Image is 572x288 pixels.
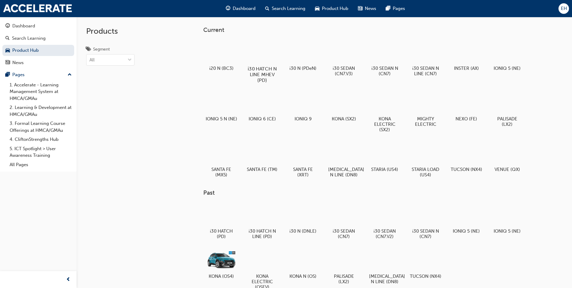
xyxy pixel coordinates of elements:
a: KONA N (OS) [285,246,321,281]
a: IONIQ 5 (NE) [448,201,484,236]
a: i30 SEDAN N (CN7) [407,201,443,242]
span: news-icon [358,5,362,12]
h3: Past [203,189,544,196]
a: i30 HATCH N LINE (PD) [244,201,280,242]
a: 5. ICT Spotlight > User Awareness Training [7,144,74,160]
h5: i30 SEDAN (CN7.V2) [369,228,401,239]
a: pages-iconPages [381,2,410,15]
a: MIGHTY ELECTRIC [407,89,443,129]
h5: INSTER (AX) [451,66,482,71]
h5: IONIQ 5 (NE) [492,66,523,71]
a: news-iconNews [353,2,381,15]
a: PALISADE (LX2) [326,246,362,287]
h5: VENUE (QX) [492,167,523,172]
h5: i30 SEDAN N (CN7) [369,66,401,76]
span: tags-icon [86,47,91,52]
h5: TUCSON (NX4) [410,274,441,279]
a: News [2,57,74,68]
a: SANTA FE (TM) [244,139,280,174]
h5: i20 N (BC3) [206,66,237,71]
h5: i30 SEDAN N LINE (CN7) [410,66,441,76]
div: Search Learning [12,35,46,42]
h5: IONIQ 5 N (NE) [206,116,237,122]
a: STARIA (US4) [367,139,403,174]
span: guage-icon [5,23,10,29]
h5: KONA (SX2) [328,116,360,122]
h5: MIGHTY ELECTRIC [410,116,441,127]
span: News [365,5,376,12]
a: guage-iconDashboard [221,2,260,15]
a: 3. Formal Learning Course Offerings at HMCA/GMAu [7,119,74,135]
span: Dashboard [233,5,256,12]
h5: KONA N (OS) [287,274,319,279]
button: Pages [2,69,74,80]
a: KONA (OS4) [203,246,239,281]
span: Pages [393,5,405,12]
span: pages-icon [5,72,10,78]
h5: i30 SEDAN N (CN7) [410,228,441,239]
a: 4. CliftonStrengths Hub [7,135,74,144]
a: accelerate-hmca [3,4,72,13]
a: IONIQ 5 (NE) [489,201,525,236]
a: STARIA LOAD (US4) [407,139,443,180]
span: Product Hub [322,5,348,12]
span: Search Learning [272,5,305,12]
span: search-icon [265,5,269,12]
a: All Pages [7,160,74,169]
a: VENUE (QX) [489,139,525,174]
h5: IONIQ 5 (NE) [492,228,523,234]
h5: i30 HATCH N LINE (PD) [247,228,278,239]
button: DashboardSearch LearningProduct HubNews [2,19,74,69]
h5: i30 SEDAN (CN7.V3) [328,66,360,76]
a: IONIQ 5 N (NE) [203,89,239,124]
h5: [MEDICAL_DATA] N LINE (DN8) [369,274,401,284]
h3: Current [203,26,544,33]
h5: i30 SEDAN (CN7) [328,228,360,239]
a: i30 HATCH (PD) [203,201,239,242]
button: EH [558,3,569,14]
a: KONA ELECTRIC (SX2) [367,89,403,135]
div: Segment [93,46,110,52]
h5: i30 N (DNLE) [287,228,319,234]
span: news-icon [5,60,10,66]
a: [MEDICAL_DATA] N LINE (DN8) [367,246,403,287]
h5: SANTA FE (XRT) [287,167,319,178]
div: Dashboard [12,23,35,29]
span: car-icon [315,5,319,12]
div: Pages [12,71,25,78]
a: IONIQ 6 (CE) [244,89,280,124]
span: pages-icon [386,5,390,12]
a: i30 N (DNLE) [285,201,321,236]
h5: SANTA FE (MX5) [206,167,237,178]
h5: SANTA FE (TM) [247,167,278,172]
a: KONA (SX2) [326,89,362,124]
h5: i30 HATCH N LINE MHEV (PD) [245,66,279,83]
a: [MEDICAL_DATA] N LINE (DN8) [326,139,362,180]
span: EH [561,5,567,12]
h5: [MEDICAL_DATA] N LINE (DN8) [328,167,360,178]
a: TUCSON (NX4) [407,246,443,281]
a: 1. Accelerate - Learning Management System at HMCA/GMAu [7,80,74,103]
span: down-icon [128,56,132,64]
span: guage-icon [226,5,230,12]
a: NEXO (FE) [448,89,484,124]
a: i30 SEDAN (CN7.V3) [326,38,362,79]
a: IONIQ 5 (NE) [489,38,525,73]
a: IONIQ 9 [285,89,321,124]
h5: IONIQ 6 (CE) [247,116,278,122]
a: i30 SEDAN N LINE (CN7) [407,38,443,79]
h5: KONA (OS4) [206,274,237,279]
a: PALISADE (LX2) [489,89,525,129]
a: TUCSON (NX4) [448,139,484,174]
span: up-icon [68,71,72,79]
a: Dashboard [2,20,74,32]
a: i30 SEDAN N (CN7) [367,38,403,79]
a: Product Hub [2,45,74,56]
h5: i30 N (PDeN) [287,66,319,71]
a: i30 N (PDeN) [285,38,321,73]
h5: i30 HATCH (PD) [206,228,237,239]
a: INSTER (AX) [448,38,484,73]
a: 2. Learning & Development at HMCA/GMAu [7,103,74,119]
h5: PALISADE (LX2) [328,274,360,284]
